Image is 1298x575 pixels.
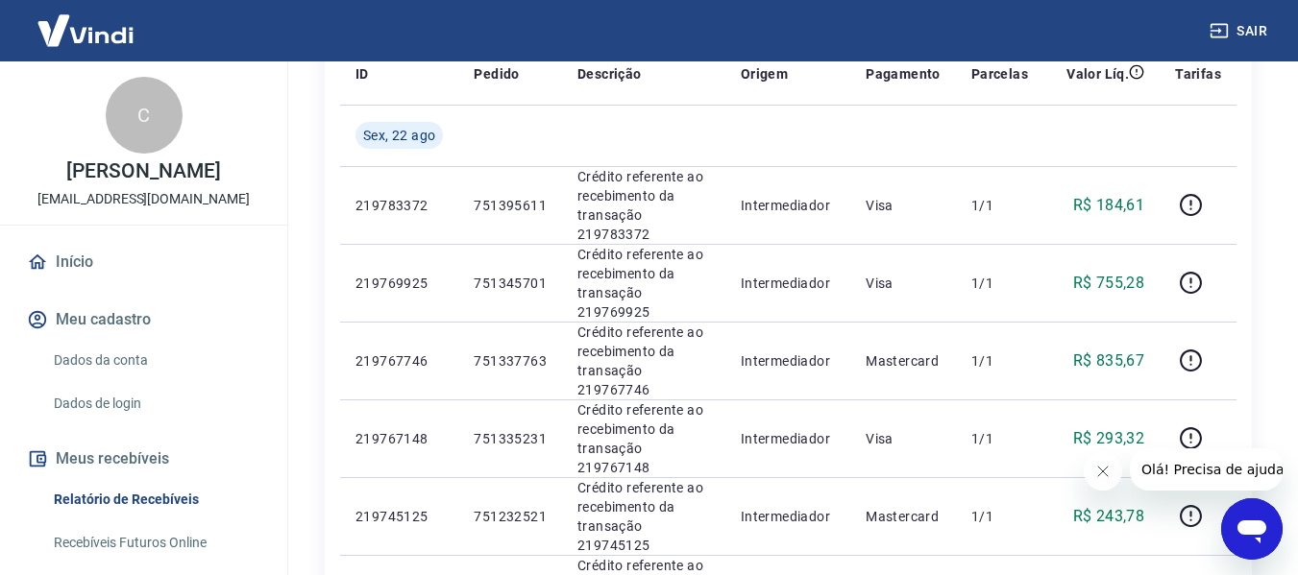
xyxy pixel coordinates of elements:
p: R$ 835,67 [1073,349,1145,372]
p: 219769925 [355,274,443,293]
p: Tarifas [1175,64,1221,84]
button: Sair [1206,13,1275,49]
a: Início [23,241,264,283]
p: 751335231 [474,429,547,448]
p: Descrição [577,64,642,84]
p: 1/1 [971,196,1028,215]
p: ID [355,64,369,84]
p: 751337763 [474,351,547,371]
p: Visa [866,429,941,448]
p: Visa [866,196,941,215]
span: Sex, 22 ago [363,126,435,145]
p: Mastercard [866,351,941,371]
p: R$ 755,28 [1073,272,1145,295]
p: Intermediador [741,351,835,371]
p: 1/1 [971,351,1028,371]
p: Crédito referente ao recebimento da transação 219769925 [577,245,710,322]
a: Dados da conta [46,341,264,380]
p: R$ 184,61 [1073,194,1145,217]
p: Intermediador [741,507,835,526]
p: Crédito referente ao recebimento da transação 219783372 [577,167,710,244]
a: Relatório de Recebíveis [46,480,264,519]
p: Intermediador [741,274,835,293]
p: Intermediador [741,196,835,215]
button: Meus recebíveis [23,438,264,480]
p: 219767148 [355,429,443,448]
p: 219745125 [355,507,443,526]
a: Dados de login [46,384,264,423]
span: Olá! Precisa de ajuda? [12,13,161,29]
iframe: Botão para abrir a janela de mensagens [1221,498,1283,560]
img: Vindi [23,1,148,60]
p: 751232521 [474,507,547,526]
p: [EMAIL_ADDRESS][DOMAIN_NAME] [37,189,250,209]
p: R$ 243,78 [1073,505,1145,528]
p: Pagamento [866,64,941,84]
p: Crédito referente ao recebimento da transação 219767746 [577,323,710,399]
div: C [106,77,183,154]
p: 1/1 [971,429,1028,448]
p: Valor Líq. [1066,64,1129,84]
button: Meu cadastro [23,299,264,341]
p: R$ 293,32 [1073,427,1145,450]
p: Pedido [474,64,519,84]
p: [PERSON_NAME] [66,161,220,181]
iframe: Fechar mensagem [1084,452,1122,491]
p: 219767746 [355,351,443,371]
p: Visa [866,274,941,293]
p: Origem [741,64,788,84]
p: 751395611 [474,196,547,215]
p: Intermediador [741,429,835,448]
a: Recebíveis Futuros Online [46,523,264,563]
p: Parcelas [971,64,1028,84]
p: Mastercard [866,507,941,526]
p: Crédito referente ao recebimento da transação 219745125 [577,478,710,555]
p: Crédito referente ao recebimento da transação 219767148 [577,400,710,477]
p: 1/1 [971,274,1028,293]
p: 751345701 [474,274,547,293]
p: 219783372 [355,196,443,215]
p: 1/1 [971,507,1028,526]
iframe: Mensagem da empresa [1130,448,1283,491]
